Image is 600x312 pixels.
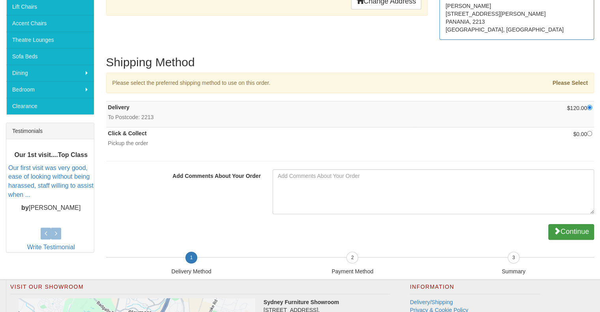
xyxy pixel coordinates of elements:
td: $0.00 [414,127,594,153]
strong: Click & Collect [108,130,147,136]
div: Pickup the order [108,139,412,147]
b: by [21,204,29,211]
a: Clearance [6,98,94,114]
h2: Information [410,284,540,294]
p: [PERSON_NAME] [8,203,94,212]
button: Continue [548,224,594,240]
div: Testimonials [6,123,94,139]
td: $120.00 [414,101,594,127]
button: 1 [185,252,197,263]
h2: Shipping Method [106,56,594,69]
h2: Visit Our Showroom [10,284,390,294]
strong: Please Select [552,80,588,86]
label: Add Comments About Your Order [100,169,267,180]
div: Please select the preferred shipping method to use on this order. [107,79,432,87]
a: Sofa Beds [6,48,94,65]
a: Accent Chairs [6,15,94,32]
strong: Delivery [108,104,129,110]
b: Our 1st visit....Top Class [14,151,88,158]
a: Theatre Lounges [6,32,94,48]
a: Delivery/Shipping [410,299,453,305]
a: Write Testimonial [27,244,75,250]
a: Our first visit was very good, ease of looking without being harassed, staff willing to assist wh... [8,164,93,198]
div: To Postcode: 2213 [108,113,412,121]
a: Bedroom [6,81,94,98]
strong: Sydney Furniture Showroom [264,299,339,305]
a: Dining [6,65,94,81]
p: Delivery Method [111,267,272,275]
p: Summary [433,267,594,275]
p: Payment Method [272,267,433,275]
